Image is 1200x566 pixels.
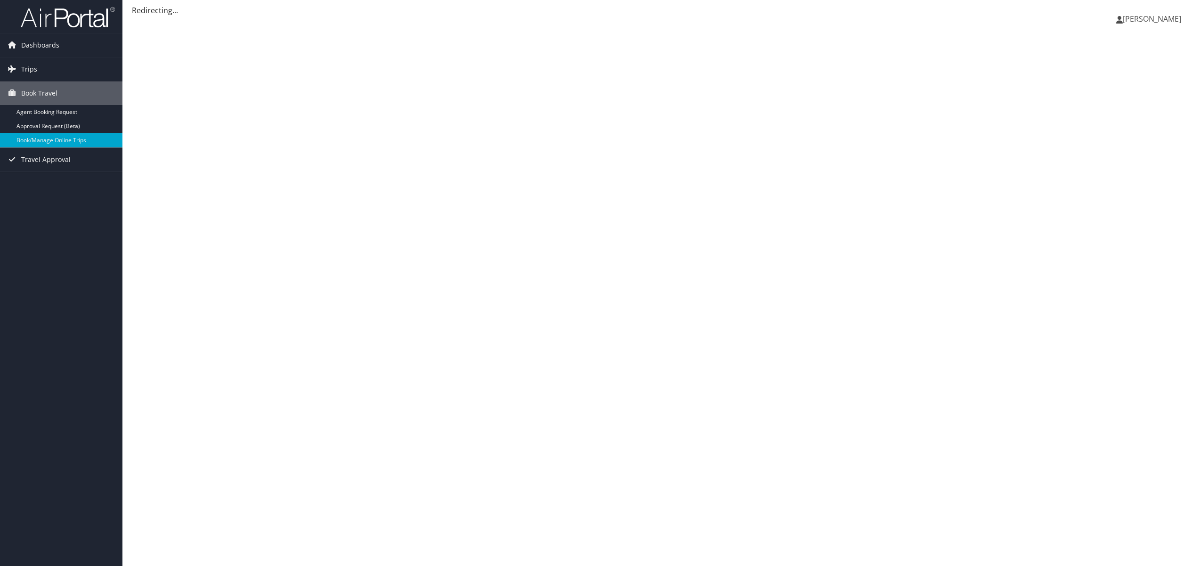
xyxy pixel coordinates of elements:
[132,5,1191,16] div: Redirecting...
[21,81,57,105] span: Book Travel
[21,33,59,57] span: Dashboards
[1123,14,1181,24] span: [PERSON_NAME]
[21,57,37,81] span: Trips
[21,6,115,28] img: airportal-logo.png
[1116,5,1191,33] a: [PERSON_NAME]
[21,148,71,171] span: Travel Approval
